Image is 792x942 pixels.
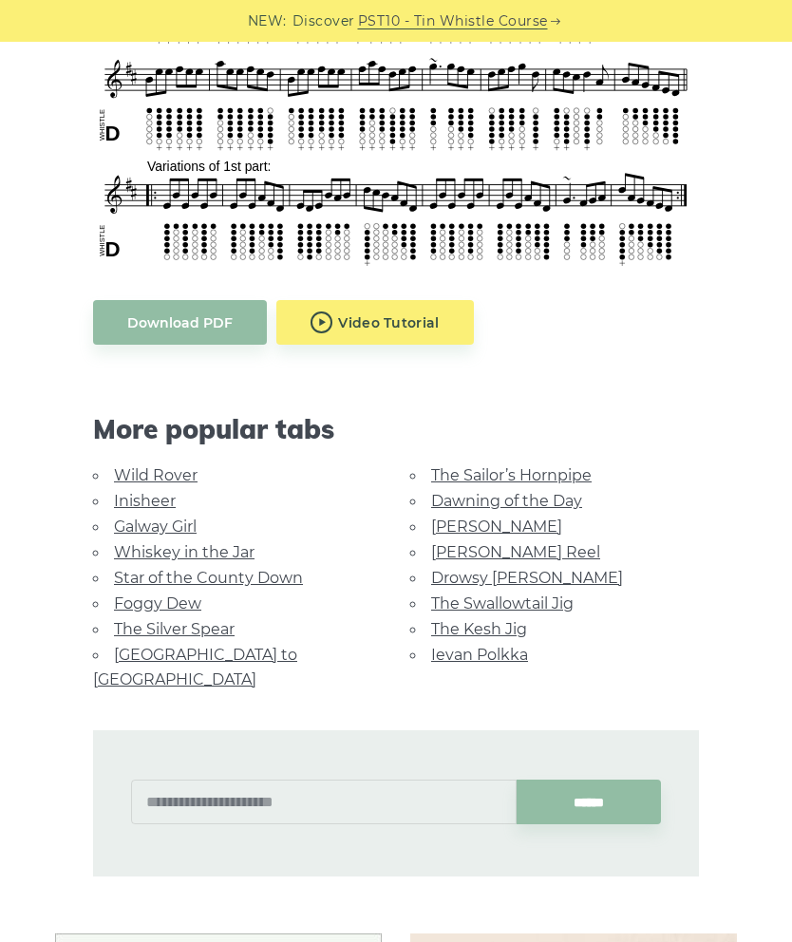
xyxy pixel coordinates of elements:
a: [PERSON_NAME] Reel [431,543,600,561]
a: Inisheer [114,492,176,510]
a: The Silver Spear [114,620,235,638]
a: Whiskey in the Jar [114,543,255,561]
a: The Sailor’s Hornpipe [431,466,592,484]
a: PST10 - Tin Whistle Course [358,10,548,32]
a: Drowsy [PERSON_NAME] [431,569,623,587]
a: Wild Rover [114,466,198,484]
a: Foggy Dew [114,594,201,612]
a: Download PDF [93,300,267,345]
a: Ievan Polkka [431,646,528,664]
span: More popular tabs [93,413,699,445]
a: The Kesh Jig [431,620,527,638]
a: [PERSON_NAME] [431,518,562,536]
a: Video Tutorial [276,300,474,345]
span: Discover [292,10,355,32]
a: Star of the County Down [114,569,303,587]
a: The Swallowtail Jig [431,594,574,612]
a: [GEOGRAPHIC_DATA] to [GEOGRAPHIC_DATA] [93,646,297,688]
span: NEW: [248,10,287,32]
a: Galway Girl [114,518,197,536]
a: Dawning of the Day [431,492,582,510]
